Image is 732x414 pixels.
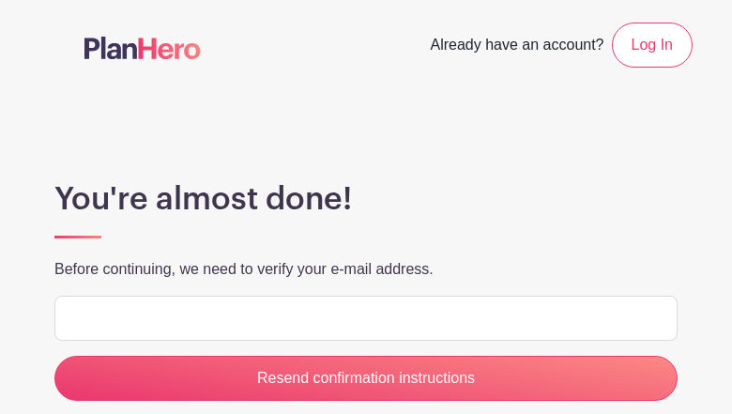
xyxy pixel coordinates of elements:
h1: You're almost done! [54,180,678,218]
input: Resend confirmation instructions [54,356,678,401]
a: Log In [612,23,693,68]
img: logo-507f7623f17ff9eddc593b1ce0a138ce2505c220e1c5a4e2b4648c50719b7d32.svg [84,37,201,59]
p: Before continuing, we need to verify your e-mail address. [54,258,678,281]
span: Already have an account? [431,26,604,68]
